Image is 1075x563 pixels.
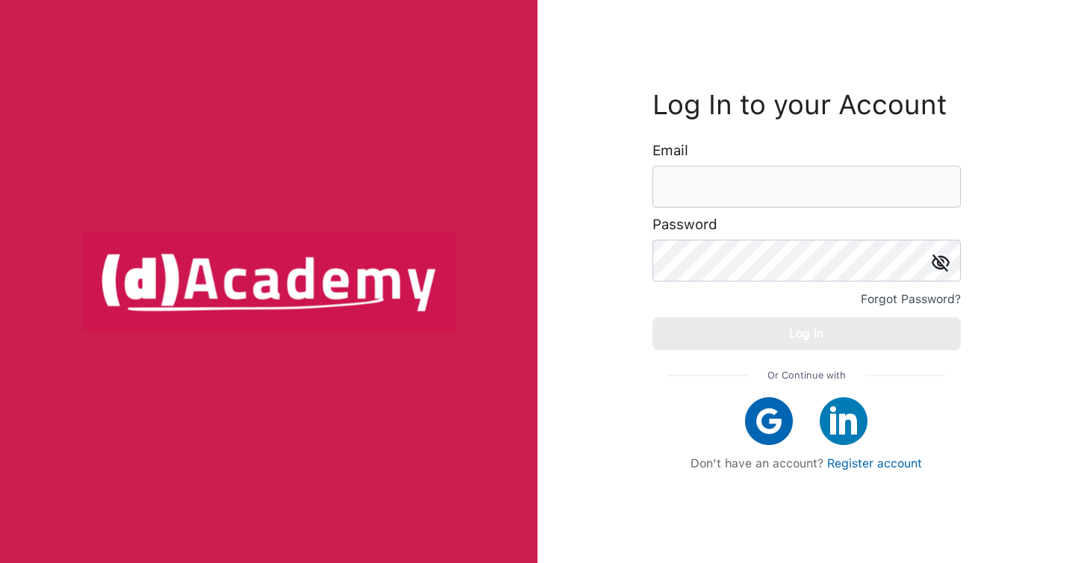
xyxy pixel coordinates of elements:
img: logo [82,232,455,331]
img: icon [932,254,950,272]
button: Log In [652,317,961,350]
label: Password [652,217,717,232]
span: Or Continue with [767,365,846,386]
div: Don't have an account? [667,456,946,470]
h3: Log In to your Account [652,93,961,117]
a: Register account [827,456,922,470]
img: line [865,375,946,376]
img: google icon [745,397,793,445]
img: line [667,375,748,376]
label: Email [652,143,688,158]
img: linkedIn icon [820,397,867,445]
div: Log In [789,323,823,344]
div: Forgot Password? [861,289,961,310]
